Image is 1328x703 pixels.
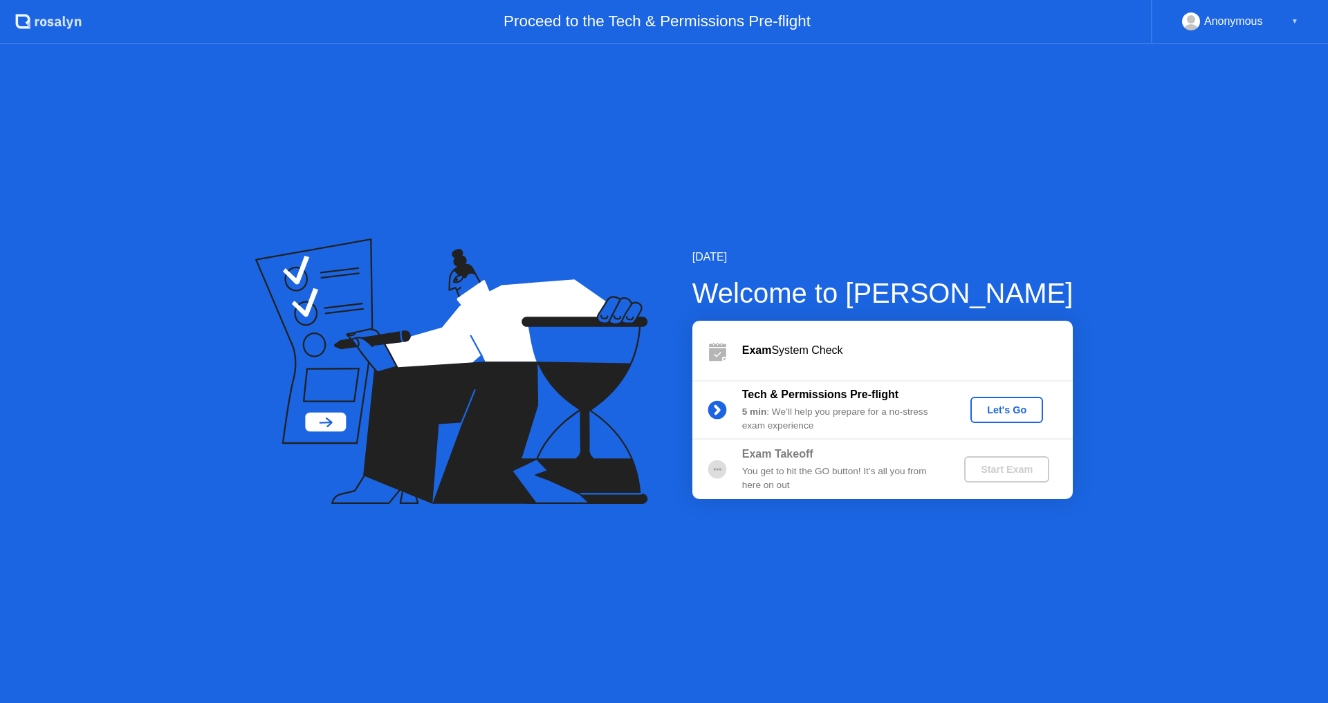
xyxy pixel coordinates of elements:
div: Welcome to [PERSON_NAME] [692,272,1073,314]
button: Let's Go [970,397,1043,423]
div: Start Exam [970,464,1044,475]
div: Let's Go [976,404,1037,415]
b: Exam Takeoff [742,448,813,460]
b: Tech & Permissions Pre-flight [742,388,898,400]
button: Start Exam [964,456,1049,482]
div: ▼ [1291,12,1298,30]
div: [DATE] [692,249,1073,265]
div: You get to hit the GO button! It’s all you from here on out [742,465,941,493]
div: System Check [742,342,1073,359]
b: Exam [742,344,772,356]
div: Anonymous [1204,12,1263,30]
b: 5 min [742,406,767,417]
div: : We’ll help you prepare for a no-stress exam experience [742,405,941,433]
